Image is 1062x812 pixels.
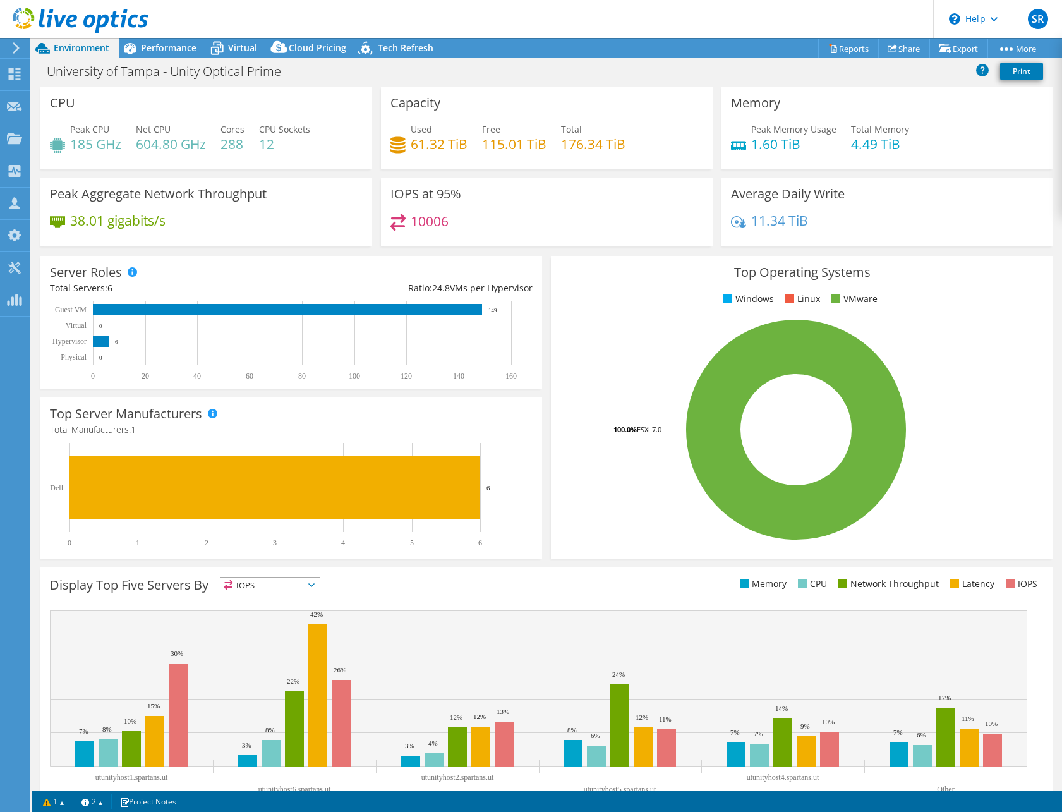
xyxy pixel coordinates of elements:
text: 3% [242,741,251,749]
text: 7% [893,729,903,736]
text: 20 [142,372,149,380]
span: Virtual [228,42,257,54]
span: IOPS [220,578,320,593]
a: Print [1000,63,1043,80]
span: Peak Memory Usage [751,123,836,135]
span: Peak CPU [70,123,109,135]
div: Ratio: VMs per Hypervisor [291,281,533,295]
span: Total Memory [851,123,909,135]
h4: 115.01 TiB [482,137,546,151]
text: 10% [985,720,998,727]
h1: University of Tampa - Unity Optical Prime [41,64,301,78]
text: utunityhost2.spartans.ut [421,773,494,782]
tspan: ESXi 7.0 [637,425,661,434]
h4: 12 [259,137,310,151]
text: Guest VM [55,305,87,314]
h3: CPU [50,96,75,110]
a: Reports [818,39,879,58]
text: 5 [410,538,414,547]
h4: Total Manufacturers: [50,423,533,437]
text: 40 [193,372,201,380]
h4: 288 [220,137,244,151]
text: 80 [298,372,306,380]
span: Performance [141,42,196,54]
text: 8% [102,725,112,733]
span: Cloud Pricing [289,42,346,54]
text: 60 [246,372,253,380]
h4: 604.80 GHz [136,137,206,151]
span: 6 [107,282,112,294]
text: utunityhost4.spartans.ut [747,773,819,782]
span: Total [561,123,582,135]
text: 15% [147,702,160,710]
text: 4% [428,739,438,747]
text: 12% [636,713,648,721]
text: 6 [478,538,482,547]
tspan: 100.0% [613,425,637,434]
h3: Peak Aggregate Network Throughput [50,187,267,201]
text: 7% [730,729,740,736]
text: 6 [486,484,490,492]
text: utunityhost1.spartans.ut [95,773,168,782]
text: 8% [567,726,577,734]
h3: Top Operating Systems [560,265,1043,279]
text: 0 [99,354,102,361]
a: Share [878,39,930,58]
text: 3 [273,538,277,547]
text: Other [937,785,954,794]
a: 1 [34,794,73,809]
text: 0 [99,323,102,329]
h4: 176.34 TiB [561,137,625,151]
text: utunityhost6.spartans.ut [258,785,331,794]
span: SR [1028,9,1048,29]
span: Environment [54,42,109,54]
li: VMware [828,292,878,306]
text: 2 [205,538,208,547]
text: 1 [136,538,140,547]
text: 10% [124,717,136,725]
text: 6 [115,339,118,345]
text: 26% [334,666,346,674]
li: Latency [947,577,994,591]
text: Virtual [66,321,87,330]
h4: 38.01 gigabits/s [70,214,166,227]
text: Hypervisor [52,337,87,346]
text: 11% [659,715,672,723]
h3: Average Daily Write [731,187,845,201]
text: 14% [775,705,788,712]
text: 149 [488,307,497,313]
text: 17% [938,694,951,701]
h3: Memory [731,96,780,110]
text: 8% [265,726,275,734]
h4: 1.60 TiB [751,137,836,151]
text: 120 [401,372,412,380]
h3: IOPS at 95% [390,187,461,201]
span: Tech Refresh [378,42,433,54]
text: 100 [349,372,360,380]
span: Net CPU [136,123,171,135]
li: Memory [737,577,787,591]
a: More [987,39,1046,58]
span: 24.8 [432,282,450,294]
svg: \n [949,13,960,25]
text: 30% [171,650,183,657]
text: 24% [612,670,625,678]
span: Free [482,123,500,135]
text: Dell [50,483,63,492]
h3: Top Server Manufacturers [50,407,202,421]
h4: 11.34 TiB [751,214,808,227]
text: 11% [962,715,974,722]
text: utunityhost5.spartans.ut [584,785,656,794]
text: 9% [800,722,810,730]
text: 7% [79,727,88,735]
text: 6% [917,731,926,739]
li: Linux [782,292,820,306]
text: 22% [287,677,299,685]
h4: 4.49 TiB [851,137,909,151]
span: 1 [131,423,136,435]
span: Cores [220,123,244,135]
text: 12% [450,713,462,721]
a: Project Notes [111,794,185,809]
h3: Capacity [390,96,440,110]
text: 0 [68,538,71,547]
